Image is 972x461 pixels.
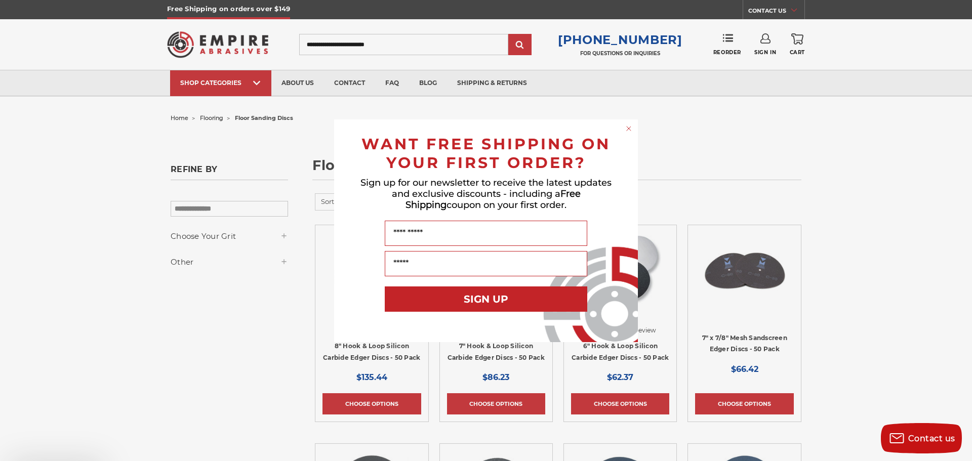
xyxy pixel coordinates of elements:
[881,423,962,453] button: Contact us
[908,434,955,443] span: Contact us
[406,188,581,211] span: Free Shipping
[361,135,611,172] span: WANT FREE SHIPPING ON YOUR FIRST ORDER?
[624,123,634,134] button: Close dialog
[385,286,587,312] button: SIGN UP
[360,177,612,211] span: Sign up for our newsletter to receive the latest updates and exclusive discounts - including a co...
